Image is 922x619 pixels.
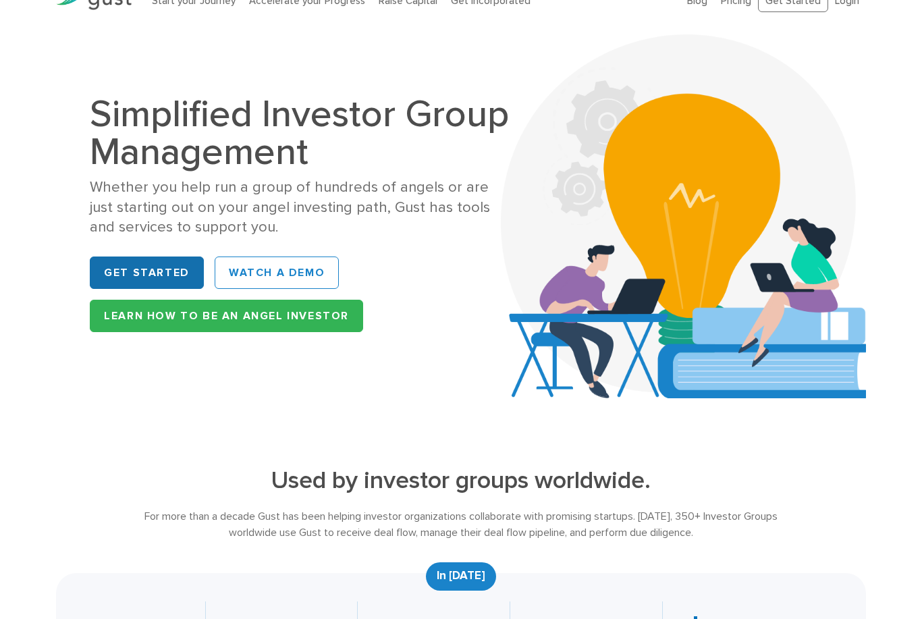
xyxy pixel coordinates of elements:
[215,257,339,289] a: WATCH A DEMO
[90,95,514,171] h1: Simplified Investor Group Management
[90,257,204,289] a: Get Started
[90,178,514,237] div: Whether you help run a group of hundreds of angels or are just starting out on your angel investi...
[426,562,496,591] div: In [DATE]
[501,34,866,398] img: Aca 2023 Hero Bg
[137,466,785,495] h2: Used by investor groups worldwide.
[137,508,785,541] div: For more than a decade Gust has been helping investor organizations collaborate with promising st...
[90,300,363,332] a: Learn How to be an Angel Investor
